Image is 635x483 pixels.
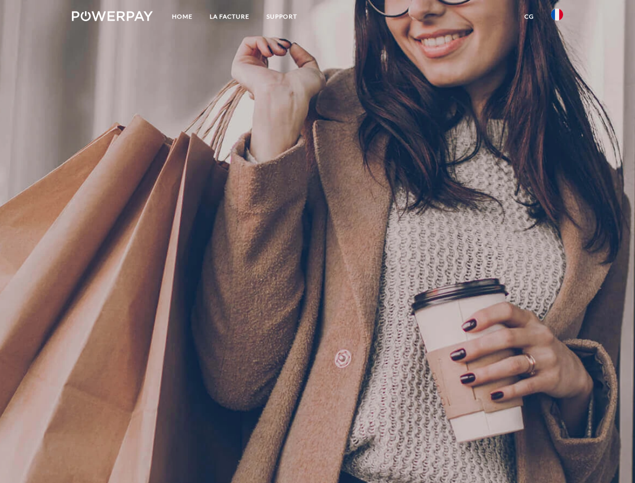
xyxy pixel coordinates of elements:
[201,8,258,26] a: LA FACTURE
[516,8,542,26] a: CG
[258,8,306,26] a: Support
[551,9,563,21] img: fr
[72,11,153,21] img: logo-powerpay-white.svg
[163,8,201,26] a: Home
